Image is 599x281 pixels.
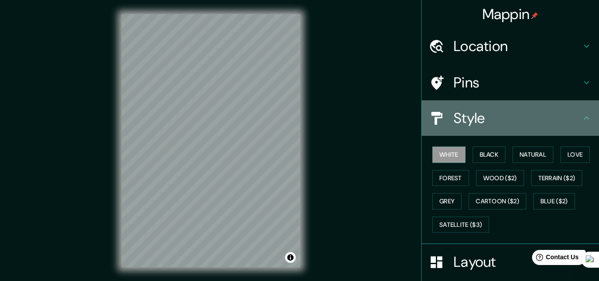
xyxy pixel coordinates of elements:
button: Grey [432,193,462,210]
img: pin-icon.png [531,12,538,19]
button: Toggle attribution [285,252,296,263]
h4: Mappin [482,5,539,23]
button: White [432,146,466,163]
div: Pins [422,65,599,100]
button: Natural [513,146,553,163]
h4: Style [454,109,581,127]
button: Love [560,146,590,163]
button: Black [473,146,506,163]
button: Wood ($2) [476,170,524,186]
button: Cartoon ($2) [469,193,526,210]
canvas: Map [121,14,300,267]
div: Location [422,28,599,64]
iframe: Help widget launcher [520,246,589,271]
div: Style [422,100,599,136]
h4: Location [454,37,581,55]
button: Terrain ($2) [531,170,583,186]
button: Blue ($2) [533,193,575,210]
button: Satellite ($3) [432,217,489,233]
div: Layout [422,244,599,280]
h4: Pins [454,74,581,91]
button: Forest [432,170,469,186]
h4: Layout [454,253,581,271]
